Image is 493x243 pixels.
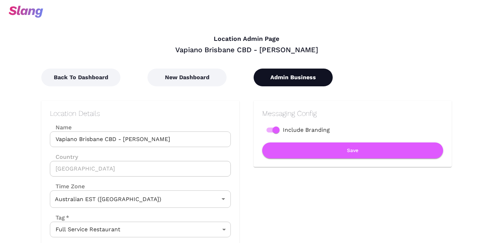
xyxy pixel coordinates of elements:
img: svg+xml;base64,PHN2ZyB3aWR0aD0iOTciIGhlaWdodD0iMzQiIHZpZXdCb3g9IjAgMCA5NyAzNCIgZmlsbD0ibm9uZSIgeG... [9,6,43,18]
button: New Dashboard [147,69,227,86]
label: Time Zone [50,182,231,190]
a: New Dashboard [147,74,227,81]
h4: Location Admin Page [41,35,452,43]
button: Save [262,142,443,158]
span: Include Branding [283,126,330,134]
h2: Messaging Config [262,109,443,118]
a: Back To Dashboard [41,74,120,81]
label: Name [50,123,231,131]
div: Vapiano Brisbane CBD - [PERSON_NAME] [41,45,452,54]
h2: Location Details [50,109,231,118]
a: Admin Business [254,74,333,81]
label: Country [50,153,231,161]
button: Back To Dashboard [41,69,120,86]
button: Admin Business [254,69,333,86]
label: Tag [50,214,69,222]
div: Full Service Restaurant [50,222,231,237]
button: Open [218,194,228,204]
